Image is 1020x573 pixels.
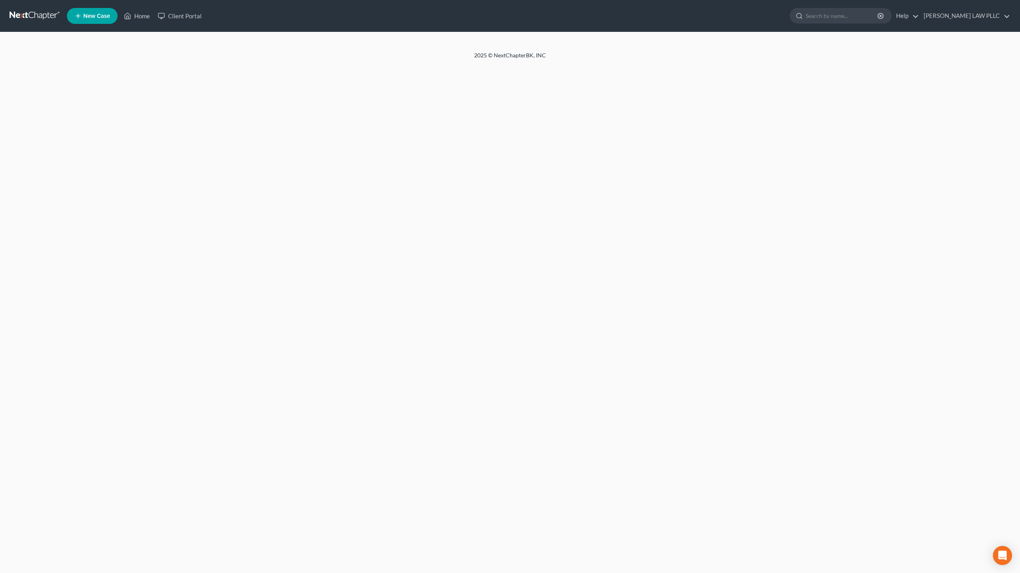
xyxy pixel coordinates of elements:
a: Client Portal [154,9,206,23]
span: New Case [83,13,110,19]
input: Search by name... [806,8,879,23]
a: [PERSON_NAME] LAW PLLC [920,9,1010,23]
div: Open Intercom Messenger [993,546,1012,565]
div: 2025 © NextChapterBK, INC [283,51,737,66]
a: Help [892,9,919,23]
a: Home [120,9,154,23]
